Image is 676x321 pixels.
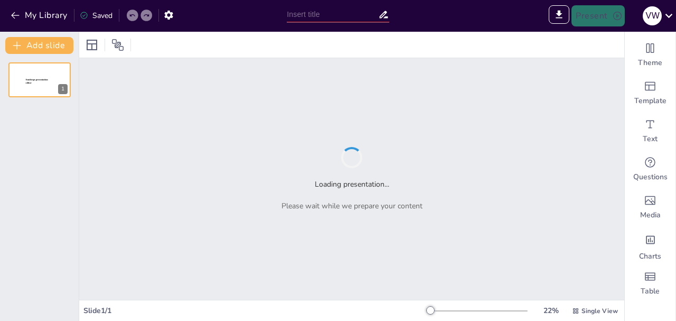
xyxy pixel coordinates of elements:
div: Add a table [625,264,675,302]
span: Template [634,96,666,106]
div: Add ready made slides [625,74,675,112]
button: My Library [8,7,72,24]
div: Get real-time input from your audience [625,150,675,188]
div: Add images, graphics, shapes or video [625,188,675,226]
div: 1 [8,62,71,97]
div: Layout [83,36,100,53]
div: V W [643,6,662,25]
span: Single View [581,306,618,316]
span: Sendsteps presentation editor [26,79,48,85]
button: Present [571,5,624,26]
button: V W [643,5,662,26]
div: 1 [58,84,68,94]
h2: Loading presentation... [315,179,389,190]
span: Theme [638,58,662,68]
div: 22 % [538,305,564,316]
div: Slide 1 / 1 [83,305,426,316]
span: Table [641,286,660,297]
div: Add text boxes [625,112,675,150]
span: Charts [639,251,661,262]
button: Add slide [5,37,73,54]
span: Questions [633,172,668,182]
p: Please wait while we prepare your content [281,200,422,212]
span: Text [643,134,658,144]
div: Saved [80,10,112,21]
span: Export to PowerPoint [549,5,569,26]
div: Change the overall theme [625,36,675,74]
span: Media [640,210,661,221]
input: Insert title [287,7,378,22]
div: Add charts and graphs [625,226,675,264]
span: Position [111,39,124,51]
